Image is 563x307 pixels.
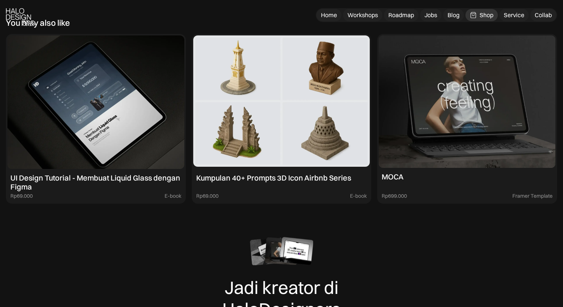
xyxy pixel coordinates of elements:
[443,9,464,21] a: Blog
[165,193,181,199] div: E-book
[388,11,414,19] div: Roadmap
[535,11,552,19] div: Collab
[448,11,459,19] div: Blog
[382,172,404,181] div: MOCA
[6,34,186,204] a: UI Design Tutorial - Membuat Liquid Glass dengan FigmaRp69.000E-book
[196,193,219,199] div: Rp69.000
[465,9,498,21] a: Shop
[10,193,33,199] div: Rp69.000
[530,9,556,21] a: Collab
[499,9,529,21] a: Service
[317,9,341,21] a: Home
[512,193,553,199] div: Framer Template
[377,34,557,204] a: MOCARp699.000Framer Template
[384,9,419,21] a: Roadmap
[480,11,493,19] div: Shop
[321,11,337,19] div: Home
[424,11,437,19] div: Jobs
[350,193,367,199] div: E-book
[343,9,382,21] a: Workshops
[347,11,378,19] div: Workshops
[6,18,70,28] div: You may also like
[196,173,351,182] div: Kumpulan 40+ Prompts 3D Icon Airbnb Series
[504,11,524,19] div: Service
[382,193,407,199] div: Rp699.000
[420,9,442,21] a: Jobs
[192,34,372,204] a: Kumpulan 40+ Prompts 3D Icon Airbnb SeriesRp69.000E-book
[10,173,181,191] div: UI Design Tutorial - Membuat Liquid Glass dengan Figma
